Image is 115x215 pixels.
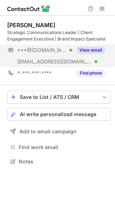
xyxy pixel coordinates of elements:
span: Add to email campaign [19,129,77,134]
img: ContactOut v5.3.10 [7,4,50,13]
div: Strategic Communications Leader | Client Engagement Executive | Brand Impact Specialist [7,29,111,42]
div: [PERSON_NAME] [7,21,55,29]
button: Add to email campaign [7,125,111,138]
span: ***@[DOMAIN_NAME] [17,47,67,53]
span: Notes [19,158,108,165]
button: Find work email [7,142,111,152]
button: AI write personalized message [7,108,111,121]
button: save-profile-one-click [7,91,111,104]
span: Find work email [19,144,108,150]
button: Reveal Button [77,47,105,54]
button: Notes [7,157,111,167]
button: Reveal Button [77,70,105,77]
span: AI write personalized message [20,111,96,117]
div: Save to List / ATS / CRM [20,94,98,100]
span: [EMAIL_ADDRESS][DOMAIN_NAME] [17,58,92,65]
